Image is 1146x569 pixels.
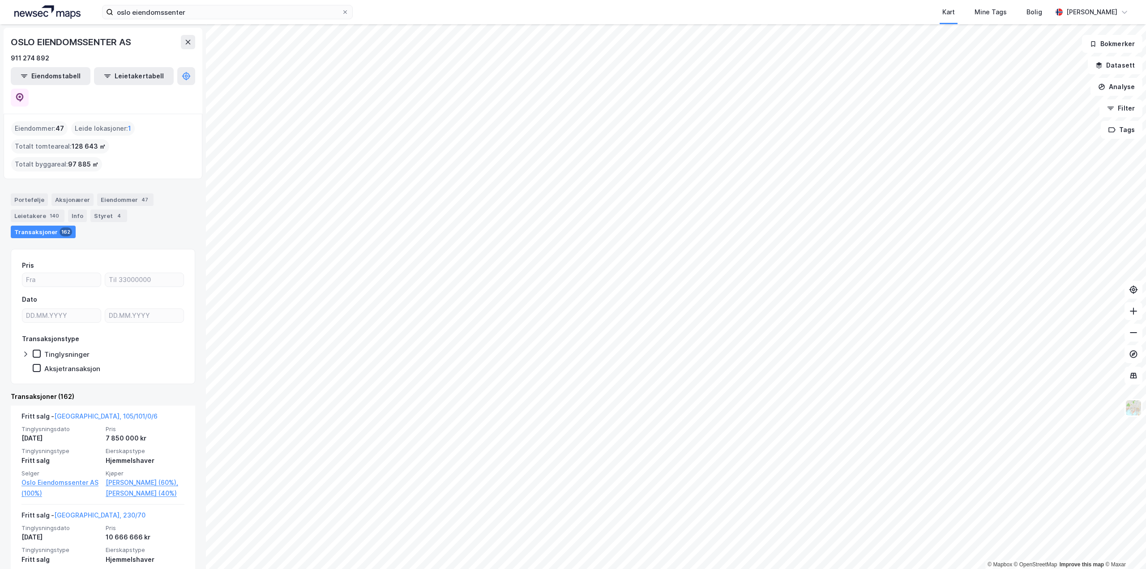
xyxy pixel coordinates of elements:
[21,425,100,433] span: Tinglysningsdato
[106,488,184,499] a: [PERSON_NAME] (40%)
[1125,399,1142,416] img: Z
[21,532,100,543] div: [DATE]
[106,546,184,554] span: Eierskapstype
[105,309,184,322] input: DD.MM.YYYY
[44,364,100,373] div: Aksjetransaksjon
[106,554,184,565] div: Hjemmelshaver
[1099,99,1142,117] button: Filter
[1082,35,1142,53] button: Bokmerker
[54,412,158,420] a: [GEOGRAPHIC_DATA], 105/101/0/6
[140,195,150,204] div: 47
[22,294,37,305] div: Dato
[71,121,135,136] div: Leide lokasjoner :
[21,510,145,524] div: Fritt salg -
[21,554,100,565] div: Fritt salg
[60,227,72,236] div: 162
[11,53,49,64] div: 911 274 892
[22,260,34,271] div: Pris
[22,334,79,344] div: Transaksjonstype
[21,477,100,499] a: Oslo Eiendomssenter AS (100%)
[48,211,61,220] div: 140
[11,139,109,154] div: Totalt tomteareal :
[21,447,100,455] span: Tinglysningstype
[21,524,100,532] span: Tinglysningsdato
[44,350,90,359] div: Tinglysninger
[21,546,100,554] span: Tinglysningstype
[106,524,184,532] span: Pris
[1060,561,1104,568] a: Improve this map
[975,7,1007,17] div: Mine Tags
[90,210,127,222] div: Styret
[21,411,158,425] div: Fritt salg -
[22,309,101,322] input: DD.MM.YYYY
[1026,7,1042,17] div: Bolig
[54,511,145,519] a: [GEOGRAPHIC_DATA], 230/70
[115,211,124,220] div: 4
[72,141,106,152] span: 128 643 ㎡
[21,455,100,466] div: Fritt salg
[21,433,100,444] div: [DATE]
[97,193,154,206] div: Eiendommer
[56,123,64,134] span: 47
[106,425,184,433] span: Pris
[106,470,184,477] span: Kjøper
[1014,561,1057,568] a: OpenStreetMap
[11,121,68,136] div: Eiendommer :
[22,273,101,287] input: Fra
[11,391,195,402] div: Transaksjoner (162)
[11,35,133,49] div: OSLO EIENDOMSSENTER AS
[1101,121,1142,139] button: Tags
[988,561,1012,568] a: Mapbox
[106,532,184,543] div: 10 666 666 kr
[11,226,76,238] div: Transaksjoner
[11,210,64,222] div: Leietakere
[14,5,81,19] img: logo.a4113a55bc3d86da70a041830d287a7e.svg
[21,470,100,477] span: Selger
[11,157,102,171] div: Totalt byggareal :
[106,455,184,466] div: Hjemmelshaver
[11,193,48,206] div: Portefølje
[106,433,184,444] div: 7 850 000 kr
[113,5,342,19] input: Søk på adresse, matrikkel, gårdeiere, leietakere eller personer
[1090,78,1142,96] button: Analyse
[942,7,955,17] div: Kart
[11,67,90,85] button: Eiendomstabell
[106,477,184,488] a: [PERSON_NAME] (60%),
[1066,7,1117,17] div: [PERSON_NAME]
[68,210,87,222] div: Info
[106,447,184,455] span: Eierskapstype
[128,123,131,134] span: 1
[1088,56,1142,74] button: Datasett
[94,67,174,85] button: Leietakertabell
[1101,526,1146,569] iframe: Chat Widget
[105,273,184,287] input: Til 33000000
[68,159,98,170] span: 97 885 ㎡
[51,193,94,206] div: Aksjonærer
